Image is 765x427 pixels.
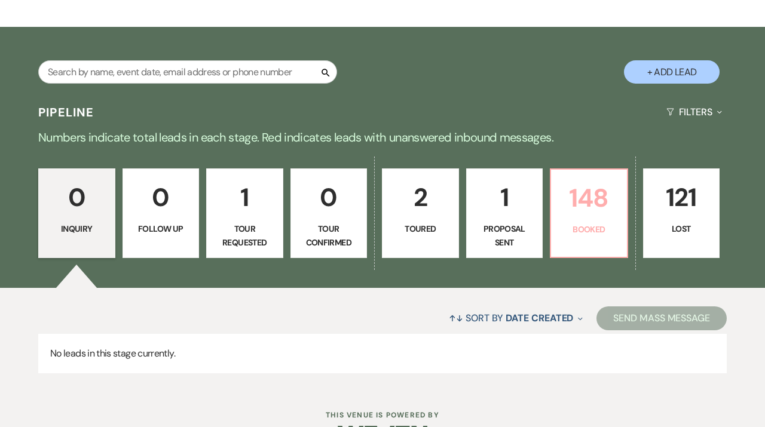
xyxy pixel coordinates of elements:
[390,222,451,235] p: Toured
[651,222,712,235] p: Lost
[466,168,543,258] a: 1Proposal Sent
[651,177,712,217] p: 121
[214,177,276,217] p: 1
[123,168,200,258] a: 0Follow Up
[38,334,727,373] p: No leads in this stage currently.
[624,60,720,84] button: + Add Lead
[662,96,727,128] button: Filters
[474,177,535,217] p: 1
[206,168,283,258] a: 1Tour Requested
[506,312,573,324] span: Date Created
[298,222,360,249] p: Tour Confirmed
[558,223,620,236] p: Booked
[596,306,727,330] button: Send Mass Message
[214,222,276,249] p: Tour Requested
[38,104,94,121] h3: Pipeline
[444,302,587,334] button: Sort By Date Created
[390,177,451,217] p: 2
[298,177,360,217] p: 0
[290,168,368,258] a: 0Tour Confirmed
[46,222,108,235] p: Inquiry
[130,222,192,235] p: Follow Up
[449,312,463,324] span: ↑↓
[474,222,535,249] p: Proposal Sent
[38,168,115,258] a: 0Inquiry
[643,168,720,258] a: 121Lost
[130,177,192,217] p: 0
[550,168,628,258] a: 148Booked
[38,60,337,84] input: Search by name, event date, email address or phone number
[382,168,459,258] a: 2Toured
[46,177,108,217] p: 0
[558,178,620,218] p: 148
